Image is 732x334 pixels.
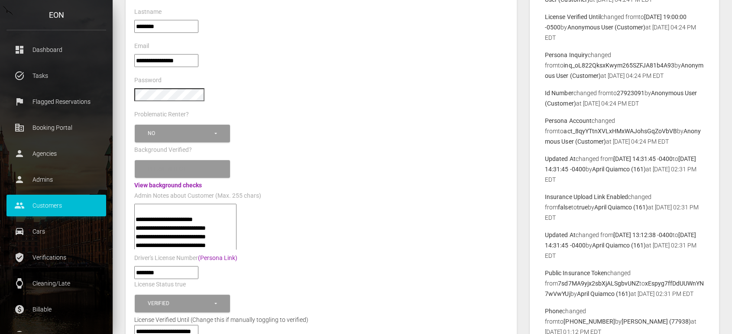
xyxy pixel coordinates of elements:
[6,39,106,61] a: dashboard Dashboard
[577,290,630,297] b: April Quiamco (161)
[564,128,677,135] b: act_8qyYTtnXVLxHMxWAJohsGqZoVbVB
[134,182,202,189] a: View background checks
[545,193,628,200] b: Insurance Upload Link Enabled
[6,247,106,268] a: verified_user Verifications
[13,147,100,160] p: Agencies
[545,12,704,43] p: changed from to by at [DATE] 04:24 PM EDT
[594,204,648,211] b: April Quiamco (161)
[558,280,639,287] b: 7sd7MA9yjx2sbXjALSgbvUNZ
[545,231,575,238] b: Updated At
[13,225,100,238] p: Cars
[134,76,162,85] label: Password
[613,155,672,162] b: [DATE] 14:31:45 -0400
[13,199,100,212] p: Customers
[545,230,704,261] p: changed from to by at [DATE] 02:31 PM EDT
[564,62,674,69] b: inq_oL822QksxKwym265SZFJA81b4A93
[545,268,704,299] p: changed from to by at [DATE] 02:31 PM EDT
[545,116,704,147] p: changed from to by at [DATE] 04:24 PM EDT
[13,303,100,316] p: Billable
[134,110,189,119] label: Problematic Renter?
[13,173,100,186] p: Admins
[545,13,600,20] b: License Verified Until
[13,43,100,56] p: Dashboard
[577,204,587,211] b: true
[545,50,704,81] p: changed from to by at [DATE] 04:24 PM EDT
[148,130,213,137] div: No
[198,254,237,261] a: (Persona Link)
[545,90,573,96] b: Id Number
[6,169,106,190] a: person Admins
[545,192,704,223] p: changed from to by at [DATE] 02:31 PM EDT
[545,308,562,315] b: Phone
[592,242,645,249] b: April Quiamco (161)
[6,91,106,112] a: flag Flagged Reservations
[148,165,213,173] div: Please select
[6,273,106,294] a: watch Cleaning/Late
[13,95,100,108] p: Flagged Reservations
[6,143,106,164] a: person Agencies
[545,88,704,109] p: changed from to by at [DATE] 04:24 PM EDT
[567,24,645,31] b: Anonymous User (Customer)
[13,251,100,264] p: Verifications
[134,254,237,263] label: Driver's License Number
[134,8,162,16] label: Lastname
[6,221,106,242] a: drive_eta Cars
[134,146,192,154] label: Background Verified?
[135,125,230,142] button: No
[616,90,644,96] b: 27923091
[134,280,186,289] label: License Status true
[135,160,230,178] button: Please select
[13,277,100,290] p: Cleaning/Late
[13,69,100,82] p: Tasks
[6,117,106,138] a: corporate_fare Booking Portal
[621,318,690,325] b: [PERSON_NAME] (77938)
[558,204,571,211] b: false
[134,42,149,51] label: Email
[128,315,515,325] div: License Verified Until (Change this if manually toggling to verified)
[6,299,106,320] a: paid Billable
[134,192,261,200] label: Admin Notes about Customer (Max. 255 chars)
[545,155,575,162] b: Updated At
[6,65,106,87] a: task_alt Tasks
[545,270,607,276] b: Public Insurance Token
[592,166,645,173] b: April Quiamco (161)
[564,318,615,325] b: [PHONE_NUMBER]
[148,300,213,307] div: Verified
[6,195,106,216] a: people Customers
[613,231,672,238] b: [DATE] 13:12:38 -0400
[545,117,591,124] b: Persona Account
[545,51,587,58] b: Persona Inquiry
[135,295,230,312] button: Verified
[13,121,100,134] p: Booking Portal
[545,154,704,185] p: changed from to by at [DATE] 02:31 PM EDT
